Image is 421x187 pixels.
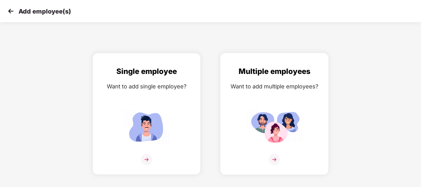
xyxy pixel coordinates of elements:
[269,154,280,165] img: svg+xml;base64,PHN2ZyB4bWxucz0iaHR0cDovL3d3dy53My5vcmcvMjAwMC9zdmciIHdpZHRoPSIzNiIgaGVpZ2h0PSIzNi...
[99,82,194,91] div: Want to add single employee?
[227,66,322,77] div: Multiple employees
[99,66,194,77] div: Single employee
[227,82,322,91] div: Want to add multiple employees?
[119,108,174,146] img: svg+xml;base64,PHN2ZyB4bWxucz0iaHR0cDovL3d3dy53My5vcmcvMjAwMC9zdmciIGlkPSJTaW5nbGVfZW1wbG95ZWUiIH...
[141,154,152,165] img: svg+xml;base64,PHN2ZyB4bWxucz0iaHR0cDovL3d3dy53My5vcmcvMjAwMC9zdmciIHdpZHRoPSIzNiIgaGVpZ2h0PSIzNi...
[19,8,71,15] p: Add employee(s)
[247,108,302,146] img: svg+xml;base64,PHN2ZyB4bWxucz0iaHR0cDovL3d3dy53My5vcmcvMjAwMC9zdmciIGlkPSJNdWx0aXBsZV9lbXBsb3llZS...
[6,6,15,16] img: svg+xml;base64,PHN2ZyB4bWxucz0iaHR0cDovL3d3dy53My5vcmcvMjAwMC9zdmciIHdpZHRoPSIzMCIgaGVpZ2h0PSIzMC...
